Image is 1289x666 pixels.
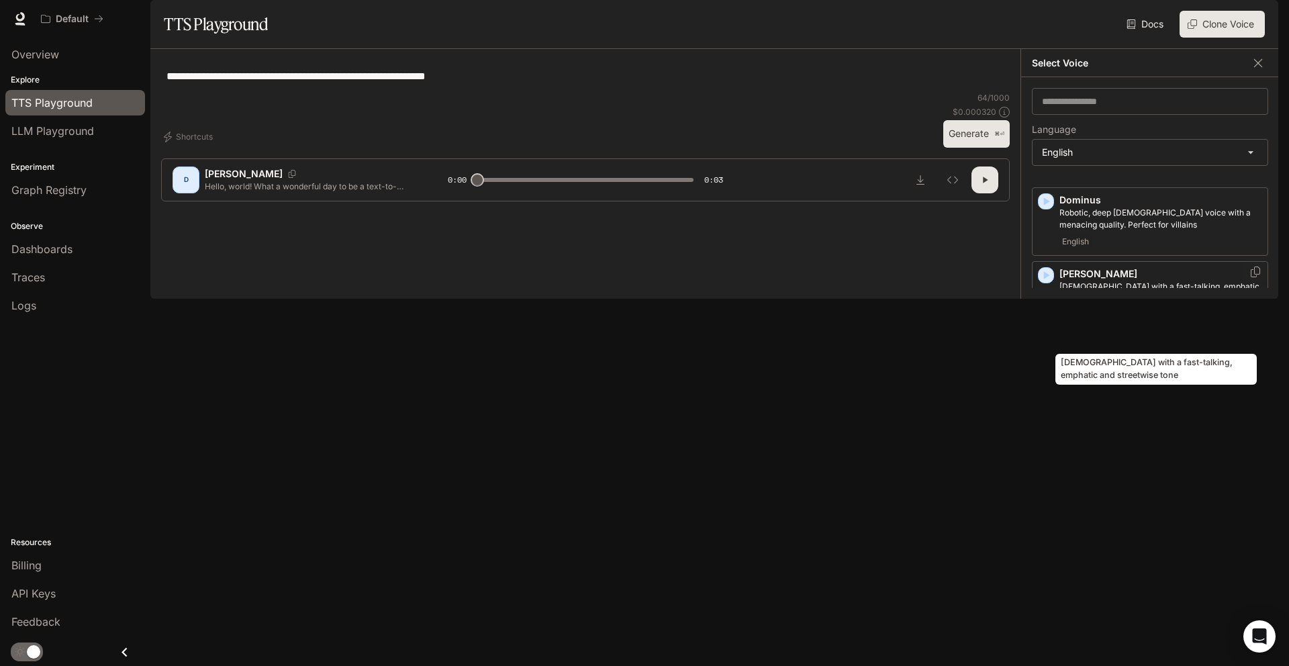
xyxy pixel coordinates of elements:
h1: TTS Playground [164,11,268,38]
div: English [1033,140,1268,165]
p: 64 / 1000 [977,92,1010,103]
button: Copy Voice ID [1249,267,1262,277]
div: Open Intercom Messenger [1243,620,1276,653]
span: 0:00 [448,173,467,187]
div: [DEMOGRAPHIC_DATA] with a fast-talking, emphatic and streetwise tone [1055,354,1257,385]
p: $ 0.000320 [953,106,996,117]
p: ⌘⏎ [994,130,1004,138]
button: Clone Voice [1180,11,1265,38]
button: All workspaces [35,5,109,32]
p: Language [1032,125,1076,134]
button: Shortcuts [161,126,218,148]
span: English [1059,234,1092,250]
p: Robotic, deep male voice with a menacing quality. Perfect for villains [1059,207,1262,231]
button: Generate⌘⏎ [943,120,1010,148]
a: Docs [1124,11,1169,38]
p: [PERSON_NAME] [205,167,283,181]
button: Inspect [939,166,966,193]
p: Male with a fast-talking, emphatic and streetwise tone [1059,281,1262,305]
p: Dominus [1059,193,1262,207]
p: Default [56,13,89,25]
span: 0:03 [704,173,723,187]
button: Copy Voice ID [283,170,301,178]
p: [PERSON_NAME] [1059,267,1262,281]
div: D [175,169,197,191]
p: Hello, world! What a wonderful day to be a text-to-speech model! [205,181,416,192]
button: Download audio [907,166,934,193]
